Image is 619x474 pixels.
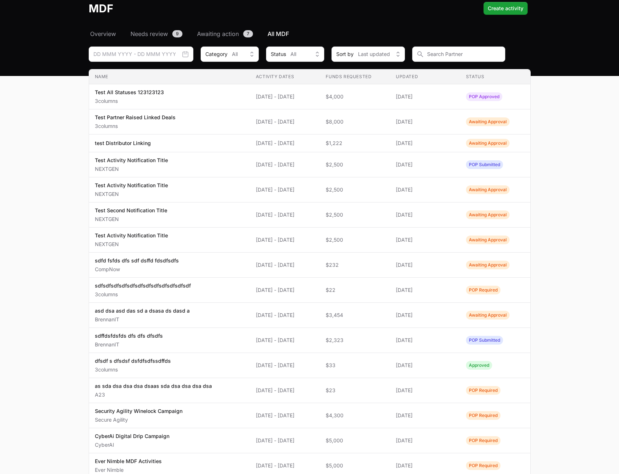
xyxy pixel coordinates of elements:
[95,407,182,415] p: Security Agility Winelock Campaign
[256,261,314,269] span: [DATE] - [DATE]
[466,461,501,470] span: Activity Status
[396,236,454,244] span: [DATE]
[466,236,510,244] span: Activity Status
[396,362,454,369] span: [DATE]
[90,29,116,38] span: Overview
[396,286,454,294] span: [DATE]
[256,286,314,294] span: [DATE] - [DATE]
[466,210,510,219] span: Activity Status
[331,47,405,62] button: Sort byLast updated
[483,2,528,15] div: Primary actions
[396,186,454,193] span: [DATE]
[201,47,259,62] div: Activity Type filter
[396,462,454,469] span: [DATE]
[326,186,384,193] span: $2,500
[488,4,523,13] span: Create activity
[396,118,454,125] span: [DATE]
[256,312,314,319] span: [DATE] - [DATE]
[326,437,384,444] span: $5,000
[326,412,384,419] span: $4,300
[266,47,324,62] button: StatusAll
[95,114,176,121] p: Test Partner Raised Linked Deals
[95,232,168,239] p: Test Activity Notification Title
[466,311,510,320] span: Activity Status
[326,362,384,369] span: $33
[205,51,228,58] span: Category
[320,69,390,84] th: Funds Requested
[232,51,238,58] span: All
[466,386,501,395] span: Activity Status
[201,47,259,62] button: CategoryAll
[256,186,314,193] span: [DATE] - [DATE]
[196,29,254,38] a: Awaiting action7
[396,93,454,100] span: [DATE]
[95,341,163,348] p: BrennanIT
[268,29,289,38] span: All MDF
[95,257,179,264] p: sdfd fsfds dfs sdf dsffd fdsdfsdfs
[326,462,384,469] span: $5,000
[390,69,460,84] th: Updated
[326,387,384,394] span: $23
[326,118,384,125] span: $8,000
[95,366,171,373] p: 3columns
[466,117,510,126] span: Activity Status
[466,185,510,194] span: Activity Status
[95,332,163,340] p: sdffdsfdsfds dfs dfs dfsdfs
[256,118,314,125] span: [DATE] - [DATE]
[396,140,454,147] span: [DATE]
[95,433,169,440] p: CyberAi Digital Drip Campaign
[256,211,314,218] span: [DATE] - [DATE]
[326,140,384,147] span: $1,222
[197,29,239,38] span: Awaiting action
[95,140,151,147] p: test Distributor Linking
[89,69,250,84] th: Name
[396,387,454,394] span: [DATE]
[95,190,168,198] p: NEXTGEN
[336,51,354,58] span: Sort by
[89,29,117,38] a: Overview
[466,336,503,345] span: Activity Status
[256,161,314,168] span: [DATE] - [DATE]
[95,122,176,130] p: 3columns
[396,211,454,218] span: [DATE]
[326,286,384,294] span: $22
[466,92,502,101] span: Activity Status
[396,161,454,168] span: [DATE]
[256,412,314,419] span: [DATE] - [DATE]
[130,29,168,38] span: Needs review
[396,412,454,419] span: [DATE]
[412,47,505,62] input: Search Partner
[95,441,169,449] p: CyberAI
[466,411,501,420] span: Activity Status
[483,2,528,15] button: Create activity
[326,312,384,319] span: $3,454
[129,29,184,38] a: Needs review9
[326,261,384,269] span: $232
[466,139,510,148] span: Activity Status
[396,337,454,344] span: [DATE]
[172,30,182,37] span: 9
[95,207,167,214] p: Test Second Notification Title
[256,462,314,469] span: [DATE] - [DATE]
[396,261,454,269] span: [DATE]
[95,266,179,273] p: CompNow
[326,93,384,100] span: $4,000
[95,291,191,298] p: 3columns
[95,307,190,314] p: asd dsa asd das sd a dsasa ds dasd a
[89,2,113,15] h1: MDF
[326,236,384,244] span: $2,500
[326,161,384,168] span: $2,500
[256,140,314,147] span: [DATE] - [DATE]
[95,357,171,365] p: dfsdf s dfsdsf dsfdfsdfssdffds
[466,436,501,445] span: Activity Status
[290,51,296,58] span: All
[326,211,384,218] span: $2,500
[256,236,314,244] span: [DATE] - [DATE]
[95,316,190,323] p: BrennanIT
[331,47,405,62] div: Sort by filter
[250,69,320,84] th: Activity Dates
[466,361,492,370] span: Activity Status
[95,466,162,474] p: Ever Nimble
[358,51,390,58] span: Last updated
[466,286,501,294] span: Activity Status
